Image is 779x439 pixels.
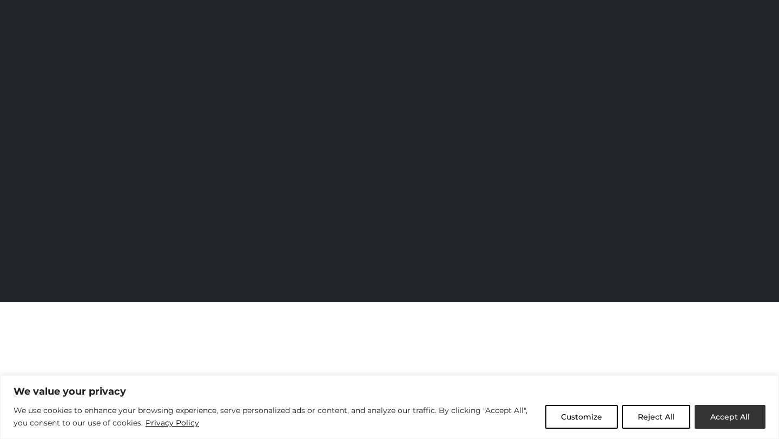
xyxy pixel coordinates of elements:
button: Customize [545,405,618,429]
a: Privacy Policy [145,416,200,429]
p: We value your privacy [14,385,765,398]
button: Reject All [622,405,690,429]
button: Accept All [695,405,765,429]
p: We use cookies to enhance your browsing experience, serve personalized ads or content, and analyz... [14,404,537,430]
